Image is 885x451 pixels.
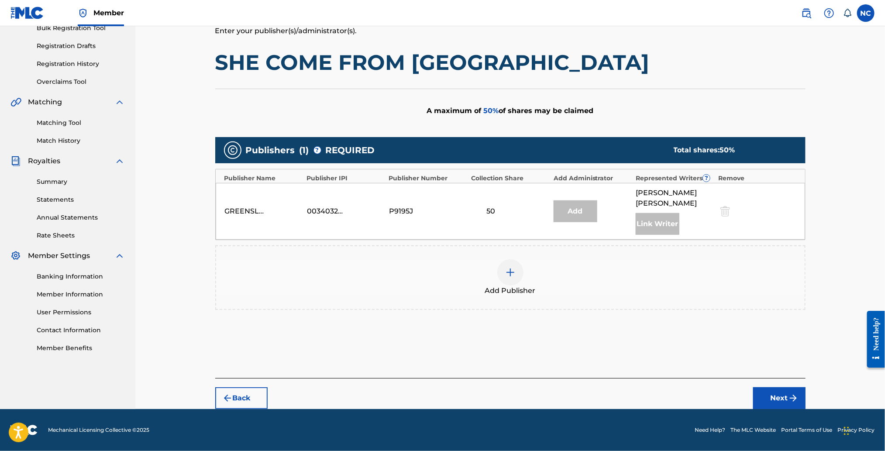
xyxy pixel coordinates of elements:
[37,24,125,33] a: Bulk Registration Tool
[37,213,125,222] a: Annual Statements
[674,145,788,155] div: Total shares:
[37,118,125,127] a: Matching Tool
[37,177,125,186] a: Summary
[300,144,309,157] span: ( 1 )
[636,188,713,209] span: [PERSON_NAME] [PERSON_NAME]
[114,97,125,107] img: expand
[841,409,885,451] div: Widget chat
[695,426,725,434] a: Need Help?
[798,4,815,22] a: Public Search
[215,89,806,133] div: A maximum of of shares may be claimed
[37,344,125,353] a: Member Benefits
[718,174,796,183] div: Remove
[730,426,776,434] a: The MLC Website
[306,174,385,183] div: Publisher IPI
[703,175,710,182] span: ?
[820,4,838,22] div: Help
[471,174,549,183] div: Collection Share
[485,286,536,296] span: Add Publisher
[843,9,852,17] div: Notifications
[215,387,268,409] button: Back
[389,174,467,183] div: Publisher Number
[37,59,125,69] a: Registration History
[37,136,125,145] a: Match History
[753,387,806,409] button: Next
[114,251,125,261] img: expand
[824,8,834,18] img: help
[28,97,62,107] span: Matching
[841,409,885,451] iframe: Chat Widget
[861,304,885,375] iframe: Resource Center
[28,156,60,166] span: Royalties
[224,174,303,183] div: Publisher Name
[37,308,125,317] a: User Permissions
[37,77,125,86] a: Overclaims Tool
[801,8,812,18] img: search
[114,156,125,166] img: expand
[314,147,321,154] span: ?
[227,145,238,155] img: publishers
[215,49,806,76] h1: SHE COME FROM [GEOGRAPHIC_DATA]
[505,267,516,278] img: add
[837,426,875,434] a: Privacy Policy
[222,393,233,403] img: 7ee5dd4eb1f8a8e3ef2f.svg
[28,251,90,261] span: Member Settings
[781,426,832,434] a: Portal Terms of Use
[788,393,799,403] img: f7272a7cc735f4ea7f67.svg
[37,290,125,299] a: Member Information
[37,326,125,335] a: Contact Information
[10,156,21,166] img: Royalties
[37,195,125,204] a: Statements
[720,146,735,154] span: 50 %
[10,97,21,107] img: Matching
[37,41,125,51] a: Registration Drafts
[78,8,88,18] img: Top Rightsholder
[326,144,375,157] span: REQUIRED
[10,425,38,435] img: logo
[37,272,125,281] a: Banking Information
[48,426,149,434] span: Mechanical Licensing Collective © 2025
[10,251,21,261] img: Member Settings
[37,231,125,240] a: Rate Sheets
[857,4,875,22] div: User Menu
[246,144,295,157] span: Publishers
[215,26,806,36] p: Enter your publisher(s)/administrator(s).
[844,418,849,444] div: Trascina
[484,107,499,115] span: 50 %
[636,174,714,183] div: Represented Writers
[10,7,44,19] img: MLC Logo
[554,174,632,183] div: Add Administrator
[93,8,124,18] span: Member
